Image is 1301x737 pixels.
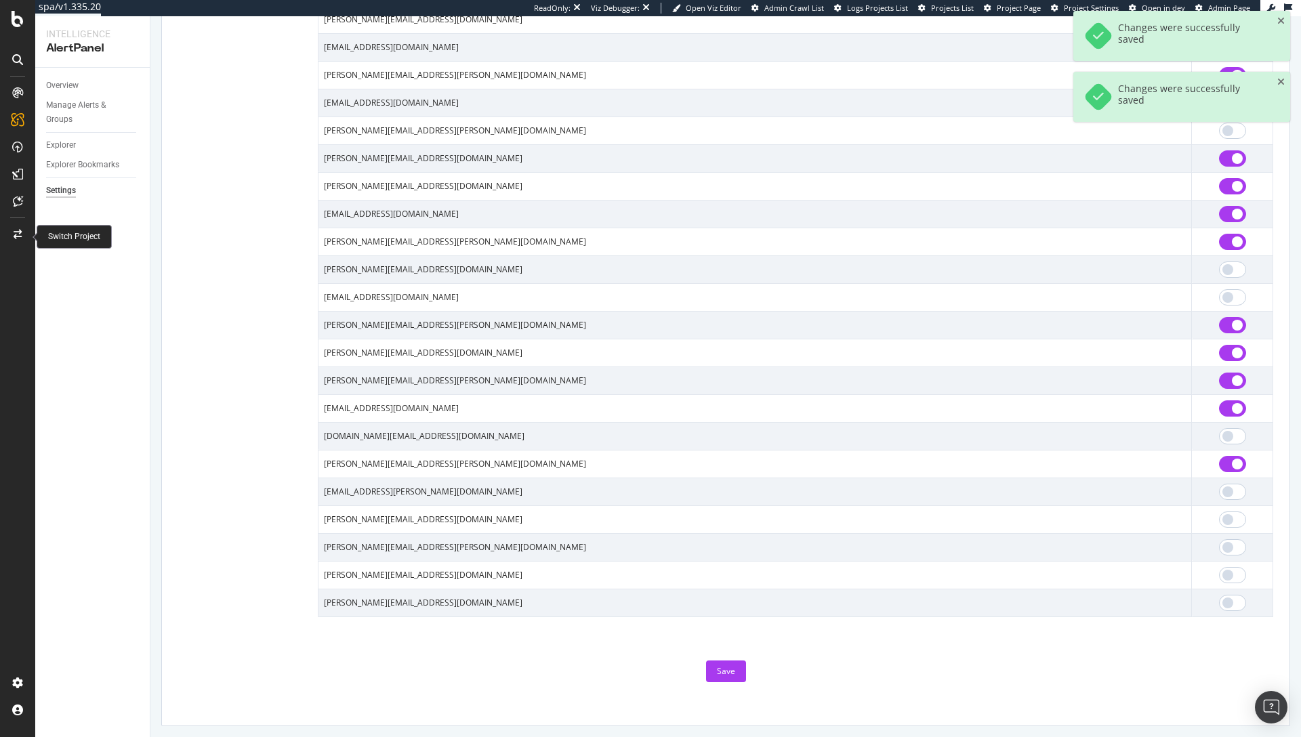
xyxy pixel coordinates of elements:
[751,3,824,14] a: Admin Crawl List
[318,394,1192,422] td: [EMAIL_ADDRESS][DOMAIN_NAME]
[46,158,119,172] div: Explorer Bookmarks
[847,3,908,13] span: Logs Projects List
[997,3,1041,13] span: Project Page
[717,665,735,677] div: Save
[591,3,640,14] div: Viz Debugger:
[318,283,1192,311] td: [EMAIL_ADDRESS][DOMAIN_NAME]
[318,478,1192,505] td: [EMAIL_ADDRESS][PERSON_NAME][DOMAIN_NAME]
[318,89,1192,117] td: [EMAIL_ADDRESS][DOMAIN_NAME]
[46,158,140,172] a: Explorer Bookmarks
[931,3,974,13] span: Projects List
[764,3,824,13] span: Admin Crawl List
[46,27,139,41] div: Intelligence
[46,138,76,152] div: Explorer
[1255,691,1287,723] div: Open Intercom Messenger
[318,228,1192,255] td: [PERSON_NAME][EMAIL_ADDRESS][PERSON_NAME][DOMAIN_NAME]
[318,172,1192,200] td: [PERSON_NAME][EMAIL_ADDRESS][DOMAIN_NAME]
[1208,3,1250,13] span: Admin Page
[318,561,1192,589] td: [PERSON_NAME][EMAIL_ADDRESS][DOMAIN_NAME]
[672,3,741,14] a: Open Viz Editor
[318,505,1192,533] td: [PERSON_NAME][EMAIL_ADDRESS][DOMAIN_NAME]
[706,660,746,682] button: Save
[1064,3,1119,13] span: Project Settings
[1118,22,1266,50] div: Changes were successfully saved
[1118,83,1266,111] div: Changes were successfully saved
[686,3,741,13] span: Open Viz Editor
[48,231,100,243] div: Switch Project
[318,5,1192,33] td: [PERSON_NAME][EMAIL_ADDRESS][DOMAIN_NAME]
[318,61,1192,89] td: [PERSON_NAME][EMAIL_ADDRESS][PERSON_NAME][DOMAIN_NAME]
[1277,77,1285,87] div: close toast
[46,98,140,127] a: Manage Alerts & Groups
[318,144,1192,172] td: [PERSON_NAME][EMAIL_ADDRESS][DOMAIN_NAME]
[318,311,1192,339] td: [PERSON_NAME][EMAIL_ADDRESS][PERSON_NAME][DOMAIN_NAME]
[318,450,1192,478] td: [PERSON_NAME][EMAIL_ADDRESS][PERSON_NAME][DOMAIN_NAME]
[1051,3,1119,14] a: Project Settings
[918,3,974,14] a: Projects List
[318,422,1192,450] td: [DOMAIN_NAME][EMAIL_ADDRESS][DOMAIN_NAME]
[318,339,1192,366] td: [PERSON_NAME][EMAIL_ADDRESS][DOMAIN_NAME]
[318,533,1192,561] td: [PERSON_NAME][EMAIL_ADDRESS][PERSON_NAME][DOMAIN_NAME]
[46,79,140,93] a: Overview
[318,200,1192,228] td: [EMAIL_ADDRESS][DOMAIN_NAME]
[318,255,1192,283] td: [PERSON_NAME][EMAIL_ADDRESS][DOMAIN_NAME]
[46,79,79,93] div: Overview
[318,33,1192,61] td: [EMAIL_ADDRESS][DOMAIN_NAME]
[1195,3,1250,14] a: Admin Page
[46,138,140,152] a: Explorer
[1277,16,1285,26] div: close toast
[834,3,908,14] a: Logs Projects List
[46,184,76,198] div: Settings
[46,184,140,198] a: Settings
[1142,3,1185,13] span: Open in dev
[1129,3,1185,14] a: Open in dev
[318,589,1192,616] td: [PERSON_NAME][EMAIL_ADDRESS][DOMAIN_NAME]
[46,98,127,127] div: Manage Alerts & Groups
[984,3,1041,14] a: Project Page
[534,3,571,14] div: ReadOnly:
[318,117,1192,144] td: [PERSON_NAME][EMAIL_ADDRESS][PERSON_NAME][DOMAIN_NAME]
[46,41,139,56] div: AlertPanel
[318,366,1192,394] td: [PERSON_NAME][EMAIL_ADDRESS][PERSON_NAME][DOMAIN_NAME]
